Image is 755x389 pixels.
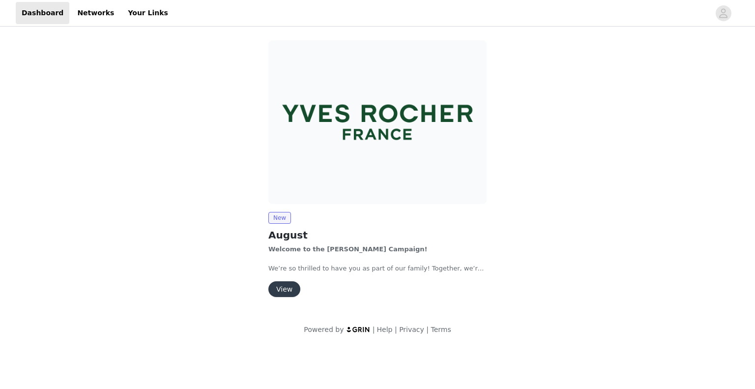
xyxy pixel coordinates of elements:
[71,2,120,24] a: Networks
[268,245,427,253] strong: Welcome to the [PERSON_NAME] Campaign!
[377,326,393,333] a: Help
[16,2,69,24] a: Dashboard
[122,2,174,24] a: Your Links
[431,326,451,333] a: Terms
[426,326,429,333] span: |
[268,40,487,204] img: Yves Rocher USA
[268,286,300,293] a: View
[346,326,371,332] img: logo
[395,326,397,333] span: |
[719,5,728,21] div: avatar
[268,228,487,242] h2: August
[373,326,375,333] span: |
[304,326,344,333] span: Powered by
[399,326,424,333] a: Privacy
[268,212,291,224] span: New
[268,281,300,297] button: View
[268,264,487,273] p: We’re so thrilled to have you as part of our family! Together, we’re celebrating the incredible p...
